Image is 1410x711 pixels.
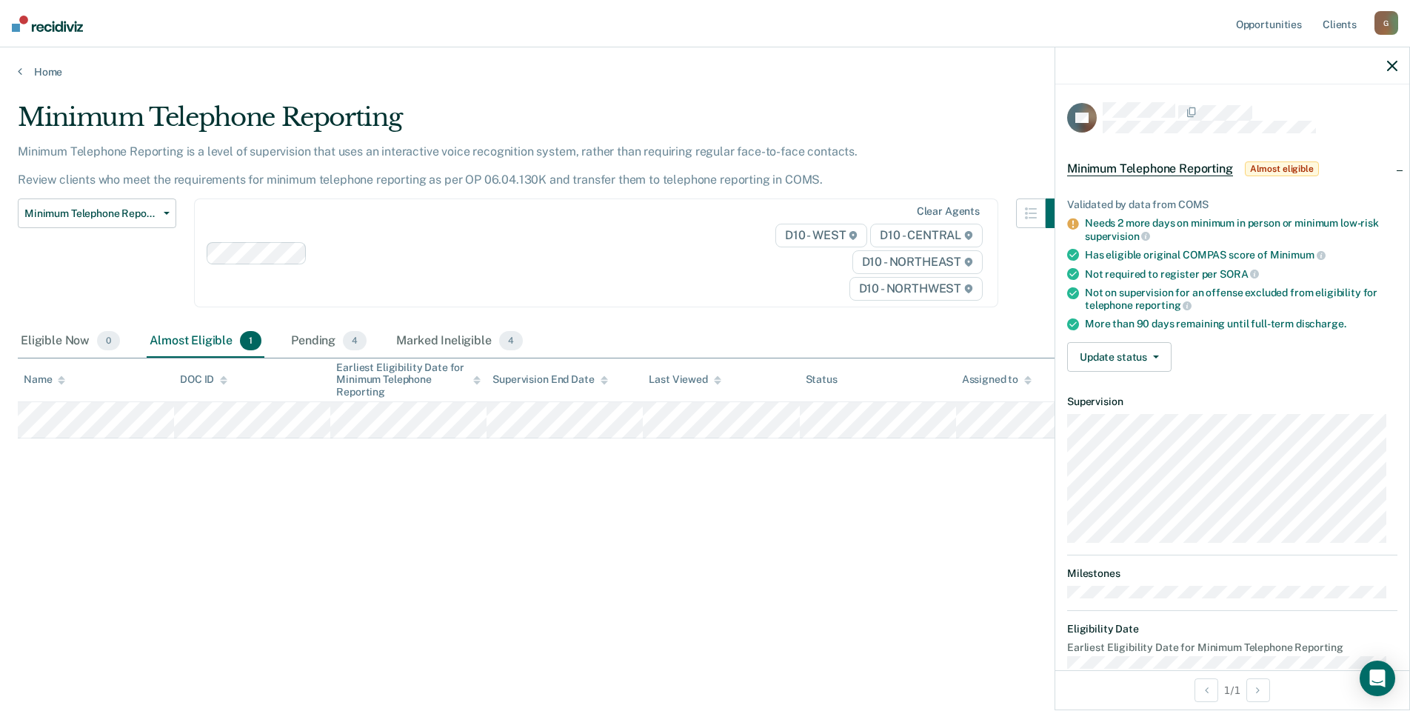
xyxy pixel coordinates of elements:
[147,325,264,358] div: Almost Eligible
[1067,567,1397,580] dt: Milestones
[1067,198,1397,211] div: Validated by data from COMS
[775,224,867,247] span: D10 - WEST
[1067,342,1172,372] button: Update status
[24,207,158,220] span: Minimum Telephone Reporting
[180,373,227,386] div: DOC ID
[1055,145,1409,193] div: Minimum Telephone ReportingAlmost eligible
[1245,161,1319,176] span: Almost eligible
[1067,161,1233,176] span: Minimum Telephone Reporting
[18,325,123,358] div: Eligible Now
[1055,670,1409,710] div: 1 / 1
[336,361,481,398] div: Earliest Eligibility Date for Minimum Telephone Reporting
[97,331,120,350] span: 0
[288,325,370,358] div: Pending
[492,373,607,386] div: Supervision End Date
[649,373,721,386] div: Last Viewed
[1067,641,1397,654] dt: Earliest Eligibility Date for Minimum Telephone Reporting
[849,277,983,301] span: D10 - NORTHWEST
[1360,661,1395,696] div: Open Intercom Messenger
[1135,299,1192,311] span: reporting
[962,373,1032,386] div: Assigned to
[499,331,523,350] span: 4
[1085,217,1397,242] div: Needs 2 more days on minimum in person or minimum low-risk supervision
[24,373,65,386] div: Name
[343,331,367,350] span: 4
[12,16,83,32] img: Recidiviz
[240,331,261,350] span: 1
[870,224,983,247] span: D10 - CENTRAL
[1195,678,1218,702] button: Previous Opportunity
[18,102,1075,144] div: Minimum Telephone Reporting
[1085,287,1397,312] div: Not on supervision for an offense excluded from eligibility for telephone
[1067,623,1397,635] dt: Eligibility Date
[1220,268,1259,280] span: SORA
[1085,318,1397,330] div: More than 90 days remaining until full-term
[18,65,1392,79] a: Home
[18,144,858,187] p: Minimum Telephone Reporting is a level of supervision that uses an interactive voice recognition ...
[1270,249,1326,261] span: Minimum
[1085,267,1397,281] div: Not required to register per
[1085,248,1397,261] div: Has eligible original COMPAS score of
[1067,395,1397,408] dt: Supervision
[1246,678,1270,702] button: Next Opportunity
[917,205,980,218] div: Clear agents
[1374,11,1398,35] div: G
[852,250,983,274] span: D10 - NORTHEAST
[1296,318,1346,330] span: discharge.
[393,325,526,358] div: Marked Ineligible
[806,373,838,386] div: Status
